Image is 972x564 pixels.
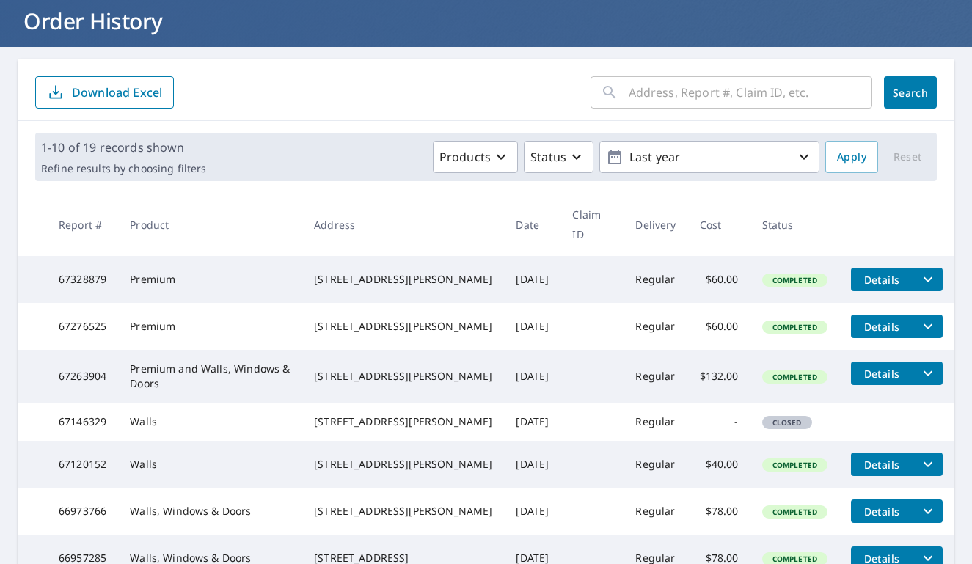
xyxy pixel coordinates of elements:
[118,441,302,488] td: Walls
[47,303,118,350] td: 67276525
[764,372,826,382] span: Completed
[47,403,118,441] td: 67146329
[764,322,826,332] span: Completed
[18,6,954,36] h1: Order History
[860,273,904,287] span: Details
[884,76,937,109] button: Search
[913,315,943,338] button: filesDropdownBtn-67276525
[118,488,302,535] td: Walls, Windows & Doors
[851,268,913,291] button: detailsBtn-67328879
[504,193,560,256] th: Date
[47,441,118,488] td: 67120152
[560,193,624,256] th: Claim ID
[837,148,866,166] span: Apply
[530,148,566,166] p: Status
[47,256,118,303] td: 67328879
[314,457,492,472] div: [STREET_ADDRESS][PERSON_NAME]
[41,139,206,156] p: 1-10 of 19 records shown
[860,367,904,381] span: Details
[439,148,491,166] p: Products
[624,193,687,256] th: Delivery
[688,303,750,350] td: $60.00
[314,414,492,429] div: [STREET_ADDRESS][PERSON_NAME]
[913,453,943,476] button: filesDropdownBtn-67120152
[314,369,492,384] div: [STREET_ADDRESS][PERSON_NAME]
[896,86,925,100] span: Search
[504,441,560,488] td: [DATE]
[913,499,943,523] button: filesDropdownBtn-66973766
[504,488,560,535] td: [DATE]
[47,193,118,256] th: Report #
[504,303,560,350] td: [DATE]
[314,504,492,519] div: [STREET_ADDRESS][PERSON_NAME]
[72,84,162,100] p: Download Excel
[599,141,819,173] button: Last year
[764,507,826,517] span: Completed
[688,256,750,303] td: $60.00
[624,441,687,488] td: Regular
[688,488,750,535] td: $78.00
[504,350,560,403] td: [DATE]
[913,362,943,385] button: filesDropdownBtn-67263904
[624,488,687,535] td: Regular
[118,403,302,441] td: Walls
[624,144,795,170] p: Last year
[314,319,492,334] div: [STREET_ADDRESS][PERSON_NAME]
[851,362,913,385] button: detailsBtn-67263904
[41,162,206,175] p: Refine results by choosing filters
[764,275,826,285] span: Completed
[624,403,687,441] td: Regular
[47,488,118,535] td: 66973766
[624,350,687,403] td: Regular
[913,268,943,291] button: filesDropdownBtn-67328879
[860,458,904,472] span: Details
[47,350,118,403] td: 67263904
[118,256,302,303] td: Premium
[302,193,504,256] th: Address
[629,72,872,113] input: Address, Report #, Claim ID, etc.
[860,505,904,519] span: Details
[433,141,518,173] button: Products
[764,417,811,428] span: Closed
[688,350,750,403] td: $132.00
[688,441,750,488] td: $40.00
[860,320,904,334] span: Details
[825,141,878,173] button: Apply
[624,256,687,303] td: Regular
[688,403,750,441] td: -
[750,193,839,256] th: Status
[118,303,302,350] td: Premium
[118,350,302,403] td: Premium and Walls, Windows & Doors
[504,403,560,441] td: [DATE]
[851,315,913,338] button: detailsBtn-67276525
[764,554,826,564] span: Completed
[504,256,560,303] td: [DATE]
[764,460,826,470] span: Completed
[524,141,593,173] button: Status
[35,76,174,109] button: Download Excel
[624,303,687,350] td: Regular
[314,272,492,287] div: [STREET_ADDRESS][PERSON_NAME]
[851,499,913,523] button: detailsBtn-66973766
[118,193,302,256] th: Product
[688,193,750,256] th: Cost
[851,453,913,476] button: detailsBtn-67120152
